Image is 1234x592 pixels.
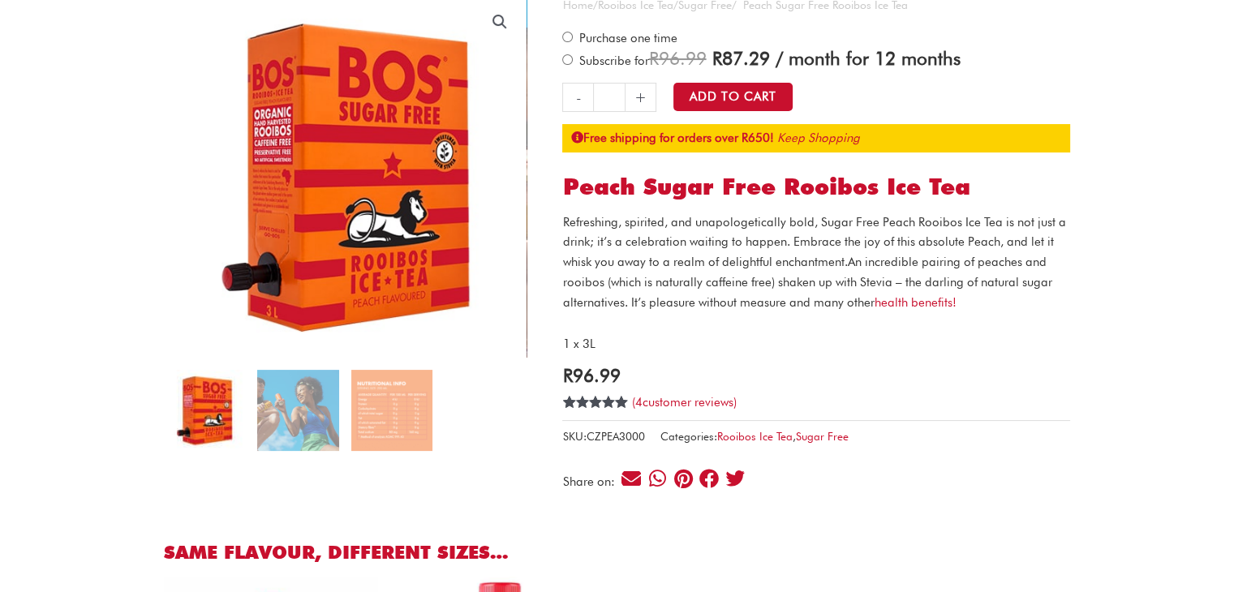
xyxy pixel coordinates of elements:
div: Share on facebook [699,468,720,490]
a: health benefits! [874,295,956,310]
p: An incredible pairing of peaches and rooibos (which is naturally caffeine free) shaken up with St... [562,212,1070,313]
h2: Same flavour, different sizes… [164,540,1070,564]
input: Subscribe for / month for 12 months [562,54,573,65]
img: SF-peach [257,370,338,451]
div: Share on: [562,476,620,488]
span: 4 [562,396,569,427]
strong: Free shipping for orders over R650! [570,131,773,145]
a: - [562,83,593,112]
p: 1 x 3L [562,334,1070,354]
img: Peach Sugar Free Rooibos Ice Tea [164,370,245,451]
a: Keep Shopping [776,131,859,145]
button: Add to Cart [673,83,793,111]
span: 4 [634,395,642,410]
a: Sugar Free [795,430,848,443]
span: CZPEA3000 [586,430,644,443]
span: R [562,364,572,386]
input: Purchase one time [562,32,573,42]
input: Product quantity [593,83,625,112]
span: / month for 12 months [775,47,960,69]
span: 87.29 [712,47,769,69]
span: SKU: [562,427,644,447]
bdi: 96.99 [562,364,620,386]
span: Categories: , [660,427,848,447]
span: Refreshing, spirited, and unapologetically bold, Sugar Free Peach Rooibos Ice Tea is not just a d... [562,215,1065,270]
div: Share on whatsapp [647,468,669,490]
a: Rooibos Ice Tea [716,430,792,443]
span: Subscribe for [576,54,960,68]
div: Share on email [621,468,643,490]
img: Peach Sugar Free Rooibos Ice Tea - Image 3 [351,370,432,451]
a: + [626,83,656,112]
h1: Peach Sugar Free Rooibos Ice Tea [562,174,1070,201]
span: R [712,47,721,69]
span: 96.99 [648,47,706,69]
a: View full-screen image gallery [485,7,514,36]
span: R [648,47,658,69]
span: Rated out of 5 based on customer ratings [562,396,628,463]
div: Share on pinterest [673,468,694,490]
span: Purchase one time [576,31,677,45]
div: Share on twitter [724,468,746,490]
a: (4customer reviews) [631,395,736,410]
